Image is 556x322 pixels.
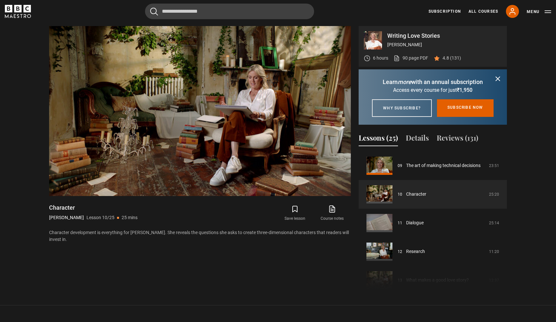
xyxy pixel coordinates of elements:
a: Character [406,191,426,198]
a: Subscription [429,8,461,14]
a: All Courses [469,8,498,14]
svg: BBC Maestro [5,5,31,18]
button: Submit the search query [150,7,158,16]
a: Research [406,248,425,255]
a: Why subscribe? [372,99,432,117]
p: Lesson 10/25 [86,214,114,221]
input: Search [145,4,314,19]
button: Reviews (131) [437,133,478,146]
video-js: Video Player [49,26,351,196]
p: [PERSON_NAME] [387,41,502,48]
a: The art of making technical decisions [406,162,481,169]
p: 4.8 (131) [443,55,461,62]
a: Dialogue [406,219,424,226]
h1: Character [49,204,138,212]
p: 6 hours [373,55,388,62]
p: Learn with an annual subscription [366,77,499,86]
i: more [398,78,411,85]
p: Character development is everything for [PERSON_NAME]. She reveals the questions she asks to crea... [49,229,351,243]
p: Access every course for just [366,86,499,94]
button: Save lesson [276,204,313,223]
p: 25 mins [122,214,138,221]
p: [PERSON_NAME] [49,214,84,221]
p: Writing Love Stories [387,33,502,39]
a: Course notes [314,204,351,223]
button: Details [406,133,429,146]
button: Toggle navigation [527,8,551,15]
a: 90 page PDF [393,55,428,62]
a: Subscribe now [437,99,494,117]
span: ₹1,950 [457,87,472,93]
button: Lessons (25) [359,133,398,146]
